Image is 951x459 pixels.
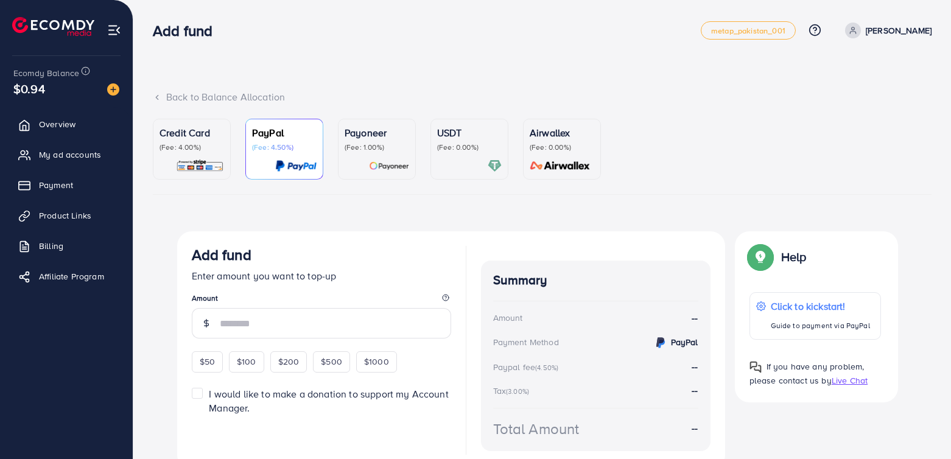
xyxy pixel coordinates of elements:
[493,418,580,440] div: Total Amount
[9,234,124,258] a: Billing
[39,270,104,282] span: Affiliate Program
[493,385,533,397] div: Tax
[9,203,124,228] a: Product Links
[252,142,317,152] p: (Fee: 4.50%)
[488,159,502,173] img: card
[832,374,868,387] span: Live Chat
[39,149,101,161] span: My ad accounts
[749,246,771,268] img: Popup guide
[526,159,594,173] img: card
[771,318,870,333] p: Guide to payment via PayPal
[153,22,222,40] h3: Add fund
[437,142,502,152] p: (Fee: 0.00%)
[345,125,409,140] p: Payoneer
[692,360,698,373] strong: --
[866,23,932,38] p: [PERSON_NAME]
[506,387,529,396] small: (3.00%)
[192,246,251,264] h3: Add fund
[369,159,409,173] img: card
[192,268,451,283] p: Enter amount you want to top-up
[840,23,932,38] a: [PERSON_NAME]
[749,361,762,373] img: Popup guide
[692,311,698,325] strong: --
[252,125,317,140] p: PayPal
[701,21,796,40] a: metap_pakistan_001
[39,179,73,191] span: Payment
[237,356,256,368] span: $100
[200,356,215,368] span: $50
[771,299,870,314] p: Click to kickstart!
[275,159,317,173] img: card
[345,142,409,152] p: (Fee: 1.00%)
[107,23,121,37] img: menu
[535,363,558,373] small: (4.50%)
[692,384,698,397] strong: --
[899,404,942,450] iframe: Chat
[671,336,698,348] strong: PayPal
[530,142,594,152] p: (Fee: 0.00%)
[13,67,79,79] span: Ecomdy Balance
[39,118,75,130] span: Overview
[107,83,119,96] img: image
[9,142,124,167] a: My ad accounts
[278,356,300,368] span: $200
[493,273,698,288] h4: Summary
[321,356,342,368] span: $500
[493,361,563,373] div: Paypal fee
[12,17,94,36] img: logo
[39,209,91,222] span: Product Links
[653,335,668,350] img: credit
[711,27,785,35] span: metap_pakistan_001
[9,112,124,136] a: Overview
[153,90,932,104] div: Back to Balance Allocation
[209,387,448,415] span: I would like to make a donation to support my Account Manager.
[160,125,224,140] p: Credit Card
[160,142,224,152] p: (Fee: 4.00%)
[364,356,389,368] span: $1000
[13,80,45,97] span: $0.94
[9,264,124,289] a: Affiliate Program
[192,293,451,308] legend: Amount
[437,125,502,140] p: USDT
[692,421,698,435] strong: --
[9,173,124,197] a: Payment
[176,159,224,173] img: card
[493,336,559,348] div: Payment Method
[530,125,594,140] p: Airwallex
[493,312,523,324] div: Amount
[749,360,865,387] span: If you have any problem, please contact us by
[781,250,807,264] p: Help
[39,240,63,252] span: Billing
